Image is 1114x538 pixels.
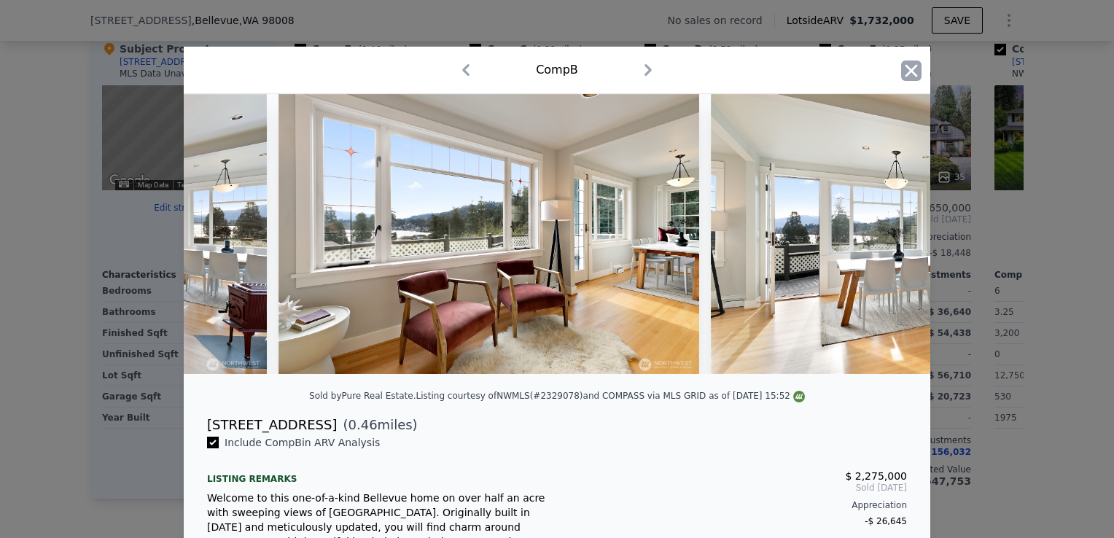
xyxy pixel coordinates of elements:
span: -$ 26,645 [865,516,907,526]
div: Listing courtesy of NWMLS (#2329078) and COMPASS via MLS GRID as of [DATE] 15:52 [416,391,805,401]
span: ( miles) [337,415,417,435]
span: Sold [DATE] [569,482,907,494]
div: Comp B [536,61,578,79]
img: NWMLS Logo [793,391,805,402]
div: Listing remarks [207,461,545,485]
img: Property Img [278,94,698,374]
div: Appreciation [569,499,907,511]
div: Sold by Pure Real Estate . [309,391,416,401]
span: 0.46 [348,417,378,432]
span: Include Comp B in ARV Analysis [219,437,386,448]
span: $ 2,275,000 [845,470,907,482]
div: [STREET_ADDRESS] [207,415,337,435]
